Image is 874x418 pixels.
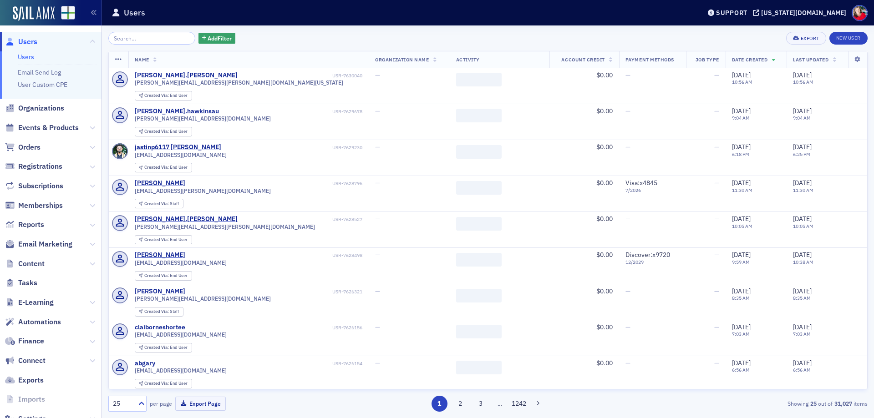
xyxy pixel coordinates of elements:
[786,32,826,45] button: Export
[732,367,750,373] time: 6:56 AM
[793,115,811,121] time: 9:04 AM
[625,359,630,367] span: —
[793,215,812,223] span: [DATE]
[135,359,155,368] a: abgary
[5,356,46,366] a: Connect
[793,151,810,157] time: 6:25 PM
[732,79,752,85] time: 10:56 AM
[135,223,315,230] span: [PERSON_NAME][EMAIL_ADDRESS][PERSON_NAME][DOMAIN_NAME]
[793,259,813,265] time: 10:38 AM
[135,379,192,388] div: Created Via: End User
[144,164,170,170] span: Created Via :
[696,56,719,63] span: Job Type
[761,9,846,17] div: [US_STATE][DOMAIN_NAME]
[5,297,54,307] a: E-Learning
[144,129,188,134] div: End User
[432,396,447,412] button: 1
[625,56,674,63] span: Payment Methods
[732,187,752,193] time: 11:30 AM
[625,287,630,295] span: —
[732,359,751,367] span: [DATE]
[144,201,170,206] span: Created Via :
[144,308,170,314] span: Created Via :
[135,187,271,194] span: [EMAIL_ADDRESS][PERSON_NAME][DOMAIN_NAME]
[5,336,44,346] a: Finance
[18,123,79,133] span: Events & Products
[375,215,380,223] span: —
[187,325,362,331] div: USR-7626156
[5,259,45,269] a: Content
[18,81,67,89] a: User Custom CPE
[714,179,719,187] span: —
[714,143,719,151] span: —
[135,235,192,245] div: Created Via: End User
[456,289,502,302] span: ‌
[239,73,362,79] div: USR-7630040
[625,143,630,151] span: —
[456,325,502,338] span: ‌
[135,251,185,259] div: [PERSON_NAME]
[18,103,64,113] span: Organizations
[456,145,502,159] span: ‌
[135,331,227,338] span: [EMAIL_ADDRESS][DOMAIN_NAME]
[793,251,812,259] span: [DATE]
[61,6,75,20] img: SailAMX
[456,253,502,267] span: ‌
[135,215,238,223] a: [PERSON_NAME].[PERSON_NAME]
[732,71,751,79] span: [DATE]
[135,143,221,151] a: jastinp6117 [PERSON_NAME]
[18,259,45,269] span: Content
[793,143,812,151] span: [DATE]
[625,71,630,79] span: —
[135,271,192,281] div: Created Via: End User
[135,127,192,136] div: Created Via: End User
[714,107,719,115] span: —
[135,163,192,172] div: Created Via: End User
[732,151,749,157] time: 6:18 PM
[18,297,54,307] span: E-Learning
[793,187,813,193] time: 11:30 AM
[187,289,362,295] div: USR-7626321
[5,37,37,47] a: Users
[223,145,362,151] div: USR-7629230
[135,287,185,296] div: [PERSON_NAME]
[18,356,46,366] span: Connect
[621,399,868,408] div: Showing out of items
[5,201,63,211] a: Memberships
[456,361,502,374] span: ‌
[793,71,812,79] span: [DATE]
[375,179,380,187] span: —
[13,6,55,21] a: SailAMX
[135,323,185,332] a: claiborneshortee
[793,56,828,63] span: Last Updated
[135,71,238,80] div: [PERSON_NAME].[PERSON_NAME]
[793,295,811,301] time: 8:35 AM
[18,375,44,385] span: Exports
[5,123,79,133] a: Events & Products
[5,181,63,191] a: Subscriptions
[144,272,170,278] span: Created Via :
[596,251,613,259] span: $0.00
[18,181,63,191] span: Subscriptions
[157,361,362,367] div: USR-7626154
[714,71,719,79] span: —
[596,287,613,295] span: $0.00
[208,34,232,42] span: Add Filter
[5,161,62,171] a: Registrations
[714,215,719,223] span: —
[732,259,750,265] time: 9:59 AM
[144,201,179,206] div: Staff
[596,323,613,331] span: $0.00
[375,251,380,259] span: —
[753,10,849,16] button: [US_STATE][DOMAIN_NAME]
[108,32,195,45] input: Search…
[793,331,811,337] time: 7:03 AM
[18,37,37,47] span: Users
[135,115,271,122] span: [PERSON_NAME][EMAIL_ADDRESS][DOMAIN_NAME]
[135,79,343,86] span: [PERSON_NAME][EMAIL_ADDRESS][PERSON_NAME][DOMAIN_NAME][US_STATE]
[18,317,61,327] span: Automations
[150,399,172,408] label: per page
[144,344,170,350] span: Created Via :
